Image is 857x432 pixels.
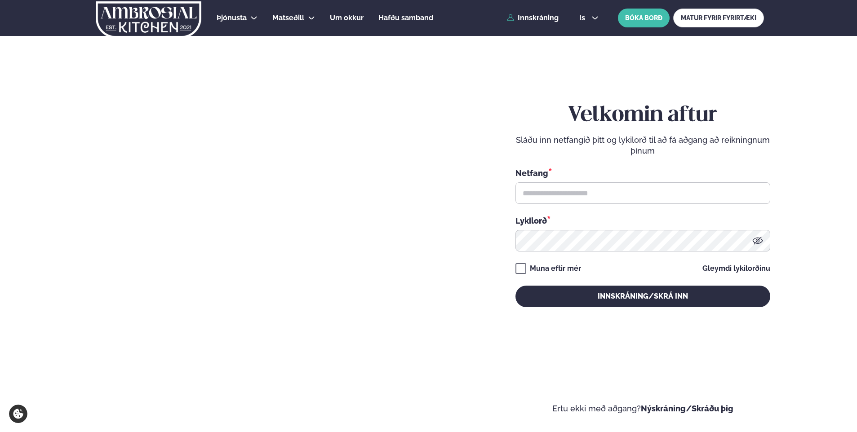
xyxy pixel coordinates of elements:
[702,265,770,272] a: Gleymdi lykilorðinu
[515,286,770,307] button: Innskráning/Skrá inn
[330,13,364,22] span: Um okkur
[378,13,433,23] a: Hafðu samband
[673,9,764,27] a: MATUR FYRIR FYRIRTÆKI
[27,357,213,378] p: Ef eitthvað sameinar fólk, þá er [PERSON_NAME] matarferðalag.
[272,13,304,23] a: Matseðill
[515,167,770,179] div: Netfang
[515,103,770,128] h2: Velkomin aftur
[9,405,27,423] a: Cookie settings
[618,9,670,27] button: BÓKA BORÐ
[330,13,364,23] a: Um okkur
[456,403,830,414] p: Ertu ekki með aðgang?
[217,13,247,22] span: Þjónusta
[641,404,733,413] a: Nýskráning/Skráðu þig
[579,14,588,22] span: is
[27,270,213,346] h2: Velkomin á Ambrosial kitchen!
[507,14,559,22] a: Innskráning
[272,13,304,22] span: Matseðill
[572,14,606,22] button: is
[217,13,247,23] a: Þjónusta
[378,13,433,22] span: Hafðu samband
[95,1,202,38] img: logo
[515,135,770,156] p: Sláðu inn netfangið þitt og lykilorð til að fá aðgang að reikningnum þínum
[515,215,770,226] div: Lykilorð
